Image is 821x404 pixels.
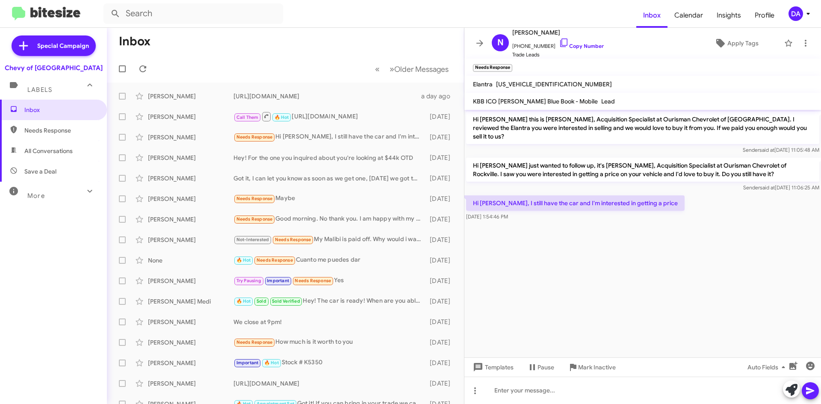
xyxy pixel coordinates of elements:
[710,3,748,28] span: Insights
[295,278,331,283] span: Needs Response
[233,235,425,245] div: My Malibi is paid off. Why would i want to do that.
[747,360,789,375] span: Auto Fields
[148,379,233,388] div: [PERSON_NAME]
[233,276,425,286] div: Yes
[425,174,457,183] div: [DATE]
[148,359,233,367] div: [PERSON_NAME]
[148,256,233,265] div: None
[741,360,795,375] button: Auto Fields
[272,298,300,304] span: Sold Verified
[578,360,616,375] span: Mark Inactive
[257,298,266,304] span: Sold
[727,35,759,51] span: Apply Tags
[264,360,279,366] span: 🔥 Hot
[473,97,598,105] span: KBB ICO [PERSON_NAME] Blue Book - Mobile
[233,174,425,183] div: Got it, I can let you know as soon as we get one, [DATE] we got two Premiere 2026 but both are black
[148,195,233,203] div: [PERSON_NAME]
[743,147,819,153] span: Sender [DATE] 11:05:48 AM
[425,379,457,388] div: [DATE]
[425,338,457,347] div: [DATE]
[390,64,394,74] span: »
[692,35,780,51] button: Apply Tags
[425,277,457,285] div: [DATE]
[425,297,457,306] div: [DATE]
[759,147,774,153] span: said at
[466,112,819,144] p: Hi [PERSON_NAME] this is [PERSON_NAME], Acquisition Specialist at Ourisman Chevrolet of [GEOGRAPH...
[425,133,457,142] div: [DATE]
[559,43,604,49] a: Copy Number
[233,194,425,203] div: Maybe
[370,60,385,78] button: Previous
[233,318,425,326] div: We close at 9pm!
[275,237,311,242] span: Needs Response
[748,3,781,28] a: Profile
[24,147,73,155] span: All Conversations
[148,338,233,347] div: [PERSON_NAME]
[466,213,508,220] span: [DATE] 1:54:46 PM
[236,237,269,242] span: Not-Interested
[119,35,151,48] h1: Inbox
[384,60,454,78] button: Next
[233,379,425,388] div: [URL][DOMAIN_NAME]
[520,360,561,375] button: Pause
[236,196,273,201] span: Needs Response
[743,184,819,191] span: Sender [DATE] 11:06:25 AM
[473,64,512,72] small: Needs Response
[257,257,293,263] span: Needs Response
[233,92,421,100] div: [URL][DOMAIN_NAME]
[781,6,812,21] button: DA
[148,277,233,285] div: [PERSON_NAME]
[37,41,89,50] span: Special Campaign
[24,106,97,114] span: Inbox
[233,358,425,368] div: Stock # K5350
[148,153,233,162] div: [PERSON_NAME]
[236,257,251,263] span: 🔥 Hot
[425,318,457,326] div: [DATE]
[601,97,615,105] span: Lead
[275,115,289,120] span: 🔥 Hot
[233,111,425,122] div: [URL][DOMAIN_NAME]
[236,134,273,140] span: Needs Response
[636,3,667,28] a: Inbox
[148,215,233,224] div: [PERSON_NAME]
[236,216,273,222] span: Needs Response
[5,64,103,72] div: Chevy of [GEOGRAPHIC_DATA]
[425,359,457,367] div: [DATE]
[466,195,685,211] p: Hi [PERSON_NAME], I still have the car and I'm interested in getting a price
[148,133,233,142] div: [PERSON_NAME]
[425,195,457,203] div: [DATE]
[148,174,233,183] div: [PERSON_NAME]
[537,360,554,375] span: Pause
[466,158,819,182] p: Hi [PERSON_NAME] just wanted to follow up, it's [PERSON_NAME], Acquisition Specialist at Ourisman...
[375,64,380,74] span: «
[233,132,425,142] div: Hi [PERSON_NAME], I still have the car and I'm interested in getting a price
[27,192,45,200] span: More
[425,236,457,244] div: [DATE]
[148,112,233,121] div: [PERSON_NAME]
[12,35,96,56] a: Special Campaign
[512,50,604,59] span: Trade Leads
[148,92,233,100] div: [PERSON_NAME]
[233,296,425,306] div: Hey! The car is ready! When are you able to stop by?
[148,236,233,244] div: [PERSON_NAME]
[496,80,612,88] span: [US_VEHICLE_IDENTIFICATION_NUMBER]
[148,297,233,306] div: [PERSON_NAME] Medi
[394,65,449,74] span: Older Messages
[24,167,56,176] span: Save a Deal
[667,3,710,28] span: Calendar
[236,360,259,366] span: Important
[789,6,803,21] div: DA
[236,298,251,304] span: 🔥 Hot
[148,318,233,326] div: [PERSON_NAME]
[24,126,97,135] span: Needs Response
[233,337,425,347] div: How much is it worth to you
[760,184,775,191] span: said at
[425,256,457,265] div: [DATE]
[236,278,261,283] span: Try Pausing
[425,215,457,224] div: [DATE]
[471,360,514,375] span: Templates
[425,112,457,121] div: [DATE]
[103,3,283,24] input: Search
